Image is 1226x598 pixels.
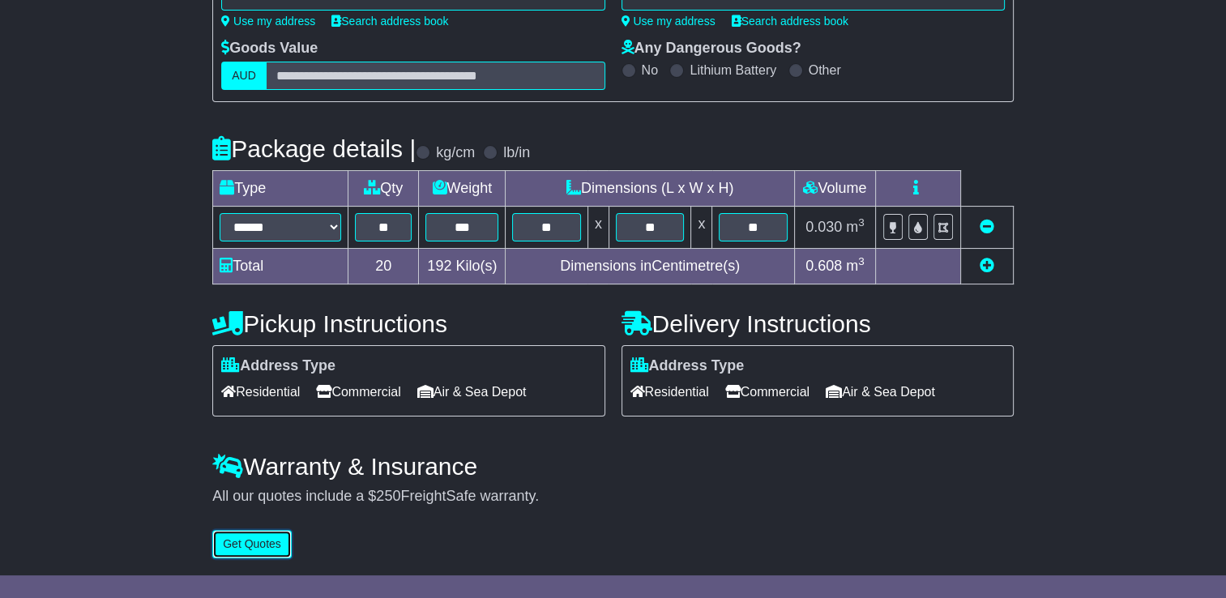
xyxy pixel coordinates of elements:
span: Residential [221,379,300,404]
td: Weight [419,171,506,207]
span: 192 [427,258,451,274]
sup: 3 [858,255,865,267]
h4: Delivery Instructions [622,310,1014,337]
label: No [642,62,658,78]
a: Use my address [221,15,315,28]
h4: Pickup Instructions [212,310,604,337]
label: Address Type [630,357,745,375]
span: 250 [376,488,400,504]
span: Air & Sea Depot [417,379,527,404]
a: Search address book [732,15,848,28]
label: AUD [221,62,267,90]
td: Type [213,171,348,207]
span: m [846,258,865,274]
a: Remove this item [980,219,994,235]
label: Lithium Battery [690,62,776,78]
label: Any Dangerous Goods? [622,40,801,58]
span: Residential [630,379,709,404]
td: 20 [348,249,419,284]
td: x [587,207,609,249]
h4: Package details | [212,135,416,162]
label: lb/in [503,144,530,162]
sup: 3 [858,216,865,229]
h4: Warranty & Insurance [212,453,1014,480]
a: Add new item [980,258,994,274]
span: m [846,219,865,235]
td: Dimensions in Centimetre(s) [506,249,794,284]
span: 0.030 [805,219,842,235]
label: Address Type [221,357,335,375]
td: x [691,207,712,249]
label: Other [809,62,841,78]
label: Goods Value [221,40,318,58]
a: Search address book [331,15,448,28]
span: 0.608 [805,258,842,274]
span: Commercial [316,379,400,404]
label: kg/cm [436,144,475,162]
td: Volume [794,171,875,207]
td: Qty [348,171,419,207]
td: Total [213,249,348,284]
td: Kilo(s) [419,249,506,284]
td: Dimensions (L x W x H) [506,171,794,207]
span: Commercial [725,379,810,404]
a: Use my address [622,15,716,28]
div: All our quotes include a $ FreightSafe warranty. [212,488,1014,506]
button: Get Quotes [212,530,292,558]
span: Air & Sea Depot [826,379,935,404]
